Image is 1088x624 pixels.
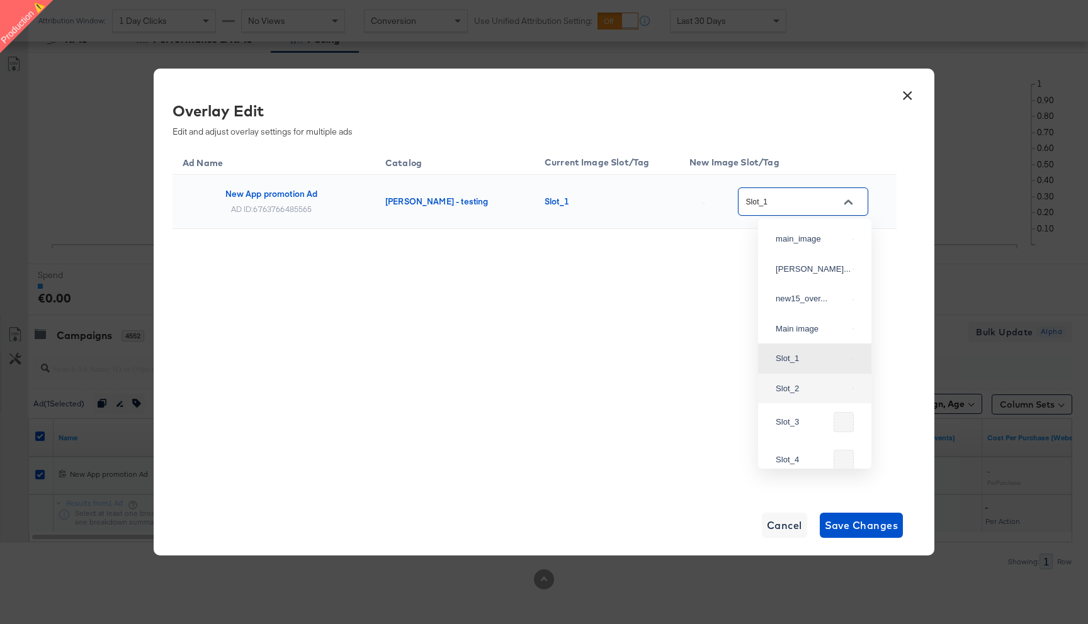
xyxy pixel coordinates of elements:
div: Slot_1 [776,352,847,365]
div: New App promotion Ad [225,189,318,199]
div: Slot_2 [776,382,847,395]
button: Close [839,192,858,211]
div: AD ID: 6763766485565 [231,204,312,214]
button: Save Changes [820,513,904,538]
th: New Image Slot/Tag [679,147,897,175]
span: Catalog [385,157,438,169]
button: × [896,81,919,104]
div: [PERSON_NAME] - testing [385,196,519,206]
div: Slot_3 [776,416,829,428]
div: Slot_1 [545,196,664,206]
div: new15_over... [776,292,847,305]
span: Save Changes [825,516,898,534]
div: [PERSON_NAME]... [776,263,847,276]
div: Slot_4 [776,454,829,466]
th: Current Image Slot/Tag [535,147,679,175]
div: Overlay Edit [173,100,887,121]
div: main_image [776,233,847,245]
span: Ad Name [183,157,239,169]
button: Cancel [762,513,807,538]
div: Edit and adjust overlay settings for multiple ads [173,100,887,137]
div: Main image [776,323,847,335]
span: Cancel [767,516,802,534]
